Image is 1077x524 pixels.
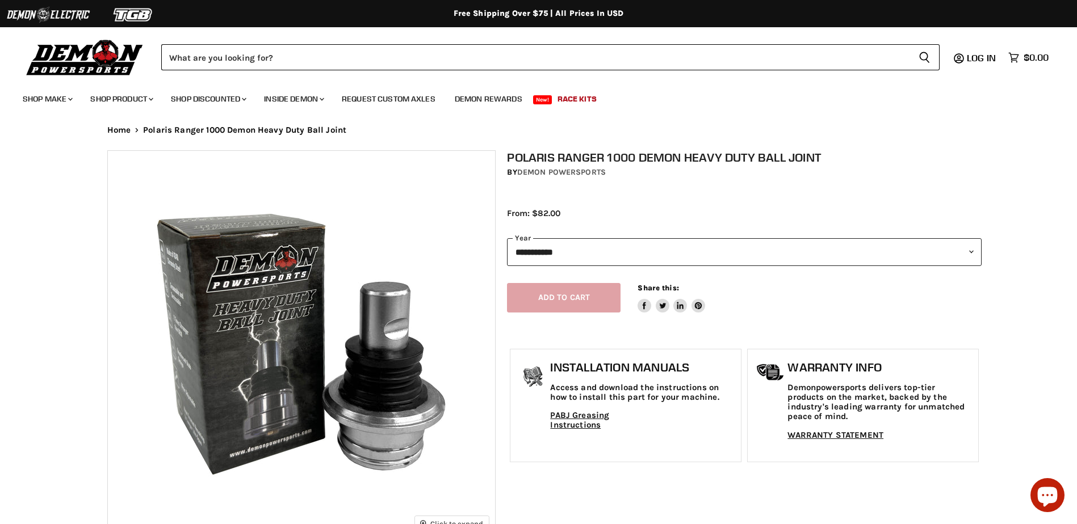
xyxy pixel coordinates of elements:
a: Demon Powersports [517,167,606,177]
div: by [507,166,982,179]
img: install_manual-icon.png [519,364,547,392]
aside: Share this: [638,283,705,313]
a: Shop Make [14,87,79,111]
a: Race Kits [549,87,605,111]
select: year [507,238,982,266]
ul: Main menu [14,83,1046,111]
span: Polaris Ranger 1000 Demon Heavy Duty Ball Joint [143,125,346,135]
img: TGB Logo 2 [91,4,176,26]
a: Shop Discounted [162,87,253,111]
div: Free Shipping Over $75 | All Prices In USD [85,9,993,19]
a: WARRANTY STATEMENT [787,430,883,440]
p: Access and download the instructions on how to install this part for your machine. [550,383,735,403]
input: Search [161,44,910,70]
h1: Installation Manuals [550,361,735,374]
span: From: $82.00 [507,208,560,218]
a: Log in [962,53,1003,63]
span: $0.00 [1024,52,1049,63]
a: Request Custom Axles [333,87,444,111]
img: warranty-icon.png [756,364,785,381]
inbox-online-store-chat: Shopify online store chat [1027,478,1068,515]
form: Product [161,44,940,70]
a: Inside Demon [255,87,331,111]
h1: Polaris Ranger 1000 Demon Heavy Duty Ball Joint [507,150,982,164]
span: Share this: [638,284,678,292]
img: Demon Powersports [23,37,147,77]
span: New! [533,95,552,104]
h1: Warranty Info [787,361,973,374]
a: $0.00 [1003,49,1054,66]
button: Search [910,44,940,70]
a: Home [107,125,131,135]
img: Demon Electric Logo 2 [6,4,91,26]
a: PABJ Greasing Instructions [550,411,643,430]
a: Demon Rewards [446,87,531,111]
p: Demonpowersports delivers top-tier products on the market, backed by the industry's leading warra... [787,383,973,422]
nav: Breadcrumbs [85,125,993,135]
a: Shop Product [82,87,160,111]
span: Log in [967,52,996,64]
